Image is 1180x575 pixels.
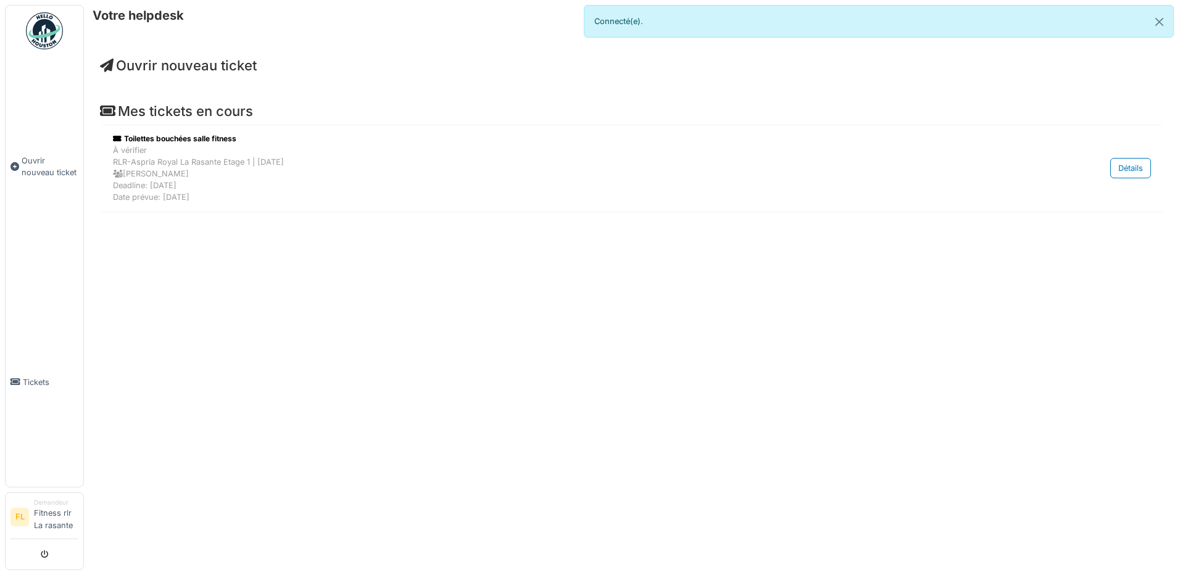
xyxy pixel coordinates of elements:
[113,133,1000,144] div: Toilettes bouchées salle fitness
[10,508,29,526] li: FL
[100,103,1164,119] h4: Mes tickets en cours
[93,8,184,23] h6: Votre helpdesk
[34,498,78,507] div: Demandeur
[1110,158,1151,178] div: Détails
[23,376,78,388] span: Tickets
[34,498,78,536] li: Fitness rlr La rasante
[100,57,257,73] a: Ouvrir nouveau ticket
[6,56,83,278] a: Ouvrir nouveau ticket
[110,130,1154,207] a: Toilettes bouchées salle fitness À vérifierRLR-Aspria Royal La Rasante Etage 1 | [DATE] [PERSON_N...
[1145,6,1173,38] button: Close
[113,144,1000,204] div: À vérifier RLR-Aspria Royal La Rasante Etage 1 | [DATE] [PERSON_NAME] Deadline: [DATE] Date prévu...
[26,12,63,49] img: Badge_color-CXgf-gQk.svg
[22,155,78,178] span: Ouvrir nouveau ticket
[584,5,1174,38] div: Connecté(e).
[10,498,78,539] a: FL DemandeurFitness rlr La rasante
[6,278,83,487] a: Tickets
